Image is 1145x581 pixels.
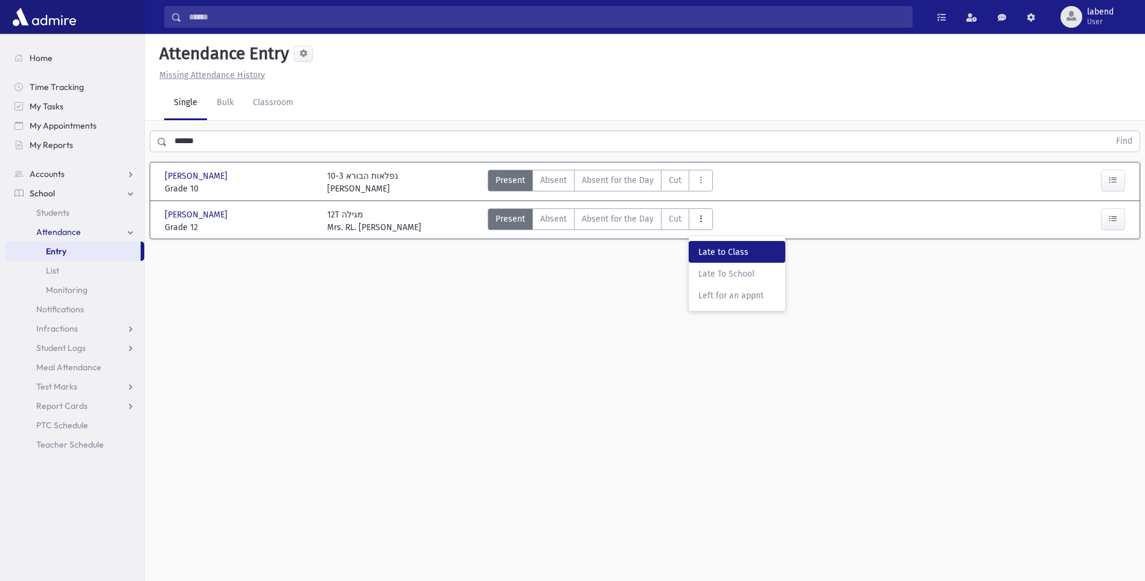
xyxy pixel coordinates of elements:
span: My Appointments [30,120,97,131]
a: Accounts [5,164,144,184]
a: Students [5,203,144,222]
button: Find [1109,131,1140,152]
span: Report Cards [36,400,88,411]
img: AdmirePro [10,5,79,29]
a: List [5,261,144,280]
div: AttTypes [488,170,713,195]
span: Attendance [36,226,81,237]
span: Absent for the Day [582,174,654,187]
a: Meal Attendance [5,358,144,377]
a: Test Marks [5,377,144,396]
span: Students [36,207,69,218]
span: PTC Schedule [36,420,88,431]
span: Student Logs [36,342,86,353]
a: Student Logs [5,338,144,358]
span: Absent [540,213,567,225]
span: Absent [540,174,567,187]
a: Attendance [5,222,144,242]
span: [PERSON_NAME] [165,208,230,221]
span: My Reports [30,140,73,150]
u: Missing Attendance History [159,70,265,80]
span: Monitoring [46,284,88,295]
div: 12T מגילה Mrs. RL. [PERSON_NAME] [327,208,421,234]
span: Late To School [698,268,776,280]
span: Test Marks [36,381,77,392]
span: [PERSON_NAME] [165,170,230,182]
span: Cut [669,213,681,225]
a: Monitoring [5,280,144,300]
a: School [5,184,144,203]
span: labend [1087,7,1114,17]
h5: Attendance Entry [155,43,289,64]
span: Late to Class [698,246,776,258]
span: Present [496,213,525,225]
a: Single [164,86,207,120]
span: School [30,188,55,199]
span: Infractions [36,323,78,334]
a: My Reports [5,135,144,155]
span: Grade 12 [165,221,315,234]
div: AttTypes [488,208,713,234]
span: Teacher Schedule [36,439,104,450]
span: Accounts [30,169,65,179]
span: Meal Attendance [36,362,101,373]
span: Left for an appnt [698,289,776,302]
a: Bulk [207,86,243,120]
span: Entry [46,246,66,257]
a: Teacher Schedule [5,435,144,454]
a: PTC Schedule [5,416,144,435]
span: Notifications [36,304,84,315]
a: Infractions [5,319,144,338]
span: Cut [669,174,681,187]
a: My Tasks [5,97,144,116]
input: Search [182,6,912,28]
a: Entry [5,242,141,261]
a: Home [5,48,144,68]
span: Present [496,174,525,187]
span: User [1087,17,1114,27]
a: My Appointments [5,116,144,135]
a: Time Tracking [5,77,144,97]
span: Home [30,53,53,63]
a: Report Cards [5,396,144,416]
span: Absent for the Day [582,213,654,225]
span: My Tasks [30,101,63,112]
a: Notifications [5,300,144,319]
span: List [46,265,59,276]
span: Grade 10 [165,182,315,195]
a: Classroom [243,86,303,120]
span: Time Tracking [30,82,84,92]
a: Missing Attendance History [155,70,265,80]
div: 10-3 נפלאות הבורא [PERSON_NAME] [327,170,398,195]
